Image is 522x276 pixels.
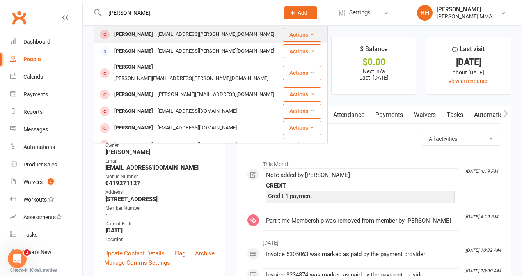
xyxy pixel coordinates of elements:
div: Automations [23,144,55,150]
div: Location [105,236,215,243]
a: Assessments [10,209,82,226]
div: Address [105,189,215,196]
i: [DATE] 4:19 PM [465,214,498,219]
button: Actions [283,104,321,118]
div: [PERSON_NAME] [437,6,492,13]
button: Actions [283,87,321,101]
a: Automations [469,106,515,124]
a: Tasks [10,226,82,244]
div: Messages [23,126,48,133]
div: HH [417,5,433,21]
div: [PERSON_NAME][EMAIL_ADDRESS][DOMAIN_NAME] [155,89,277,100]
h3: Activity [247,132,501,144]
div: Email [105,157,215,165]
div: [PERSON_NAME] [112,106,155,117]
a: Clubworx [9,8,29,27]
div: What's New [23,249,51,255]
div: Payments [23,91,48,97]
div: about [DATE] [433,68,504,77]
div: [PERSON_NAME] [112,62,155,73]
strong: [STREET_ADDRESS] [105,196,215,203]
div: [DATE] [433,58,504,66]
div: Workouts [23,196,47,203]
span: Settings [349,4,371,21]
span: 2 [24,249,30,256]
a: Payments [370,106,408,124]
span: Add [298,10,307,16]
button: Add [284,6,317,19]
div: [PERSON_NAME] [112,139,155,150]
a: Reports [10,103,82,121]
button: Actions [283,138,321,152]
div: Part-time Membership was removed from member by [PERSON_NAME] [266,218,455,224]
div: [PERSON_NAME][EMAIL_ADDRESS][PERSON_NAME][DOMAIN_NAME] [112,73,271,84]
div: [PERSON_NAME] MMA [437,13,492,20]
div: [EMAIL_ADDRESS][PERSON_NAME][DOMAIN_NAME] [155,46,277,57]
div: Date of Birth [105,220,215,228]
div: [EMAIL_ADDRESS][DOMAIN_NAME] [155,122,239,134]
div: Mobile Number [105,173,215,180]
a: Waivers [408,106,441,124]
div: [EMAIL_ADDRESS][PERSON_NAME][DOMAIN_NAME] [155,29,277,40]
a: Dashboard [10,33,82,51]
li: [DATE] [247,235,501,247]
a: Archive [195,249,215,258]
input: Search... [103,7,274,18]
div: [PERSON_NAME] [112,89,155,100]
a: Attendance [328,106,370,124]
a: Automations [10,138,82,156]
div: Tasks [23,232,37,238]
div: [PERSON_NAME] [112,29,155,40]
a: People [10,51,82,68]
div: [PERSON_NAME] [112,46,155,57]
a: What's New [10,244,82,261]
div: $0.00 [339,58,409,66]
div: Assessments [23,214,62,220]
li: This Month [247,156,501,168]
strong: [PERSON_NAME] [105,149,215,156]
button: Actions [283,66,321,80]
i: [DATE] 10:30 AM [465,268,501,274]
div: Note added by [PERSON_NAME] [266,172,455,179]
div: CREDIT [266,182,455,189]
p: Next: n/a Last: [DATE] [339,68,409,81]
div: [EMAIL_ADDRESS][DOMAIN_NAME] [155,106,239,117]
strong: 0419271127 [105,180,215,187]
button: Actions [283,121,321,135]
a: Tasks [441,106,469,124]
iframe: Intercom live chat [8,249,27,268]
div: Invoice 5305063 was marked as paid by the payment provider [266,251,455,258]
a: view attendance [449,78,488,84]
a: Messages [10,121,82,138]
div: $ Balance [360,44,388,58]
strong: - [105,211,215,218]
button: Actions [283,44,321,58]
div: Member Number [105,205,215,212]
div: Calendar [23,74,45,80]
div: [EMAIL_ADDRESS][DOMAIN_NAME] [155,139,239,150]
div: Product Sales [23,161,57,168]
div: Dashboard [23,39,50,45]
span: 2 [48,178,54,185]
a: Payments [10,86,82,103]
div: People [23,56,41,62]
div: Reports [23,109,43,115]
strong: [DATE] [105,227,215,234]
div: Owner [105,142,215,149]
div: [PERSON_NAME] [112,122,155,134]
a: Product Sales [10,156,82,173]
div: Credit 1 payment [268,193,453,200]
a: Update Contact Details [104,249,165,258]
a: Waivers 2 [10,173,82,191]
a: Calendar [10,68,82,86]
i: [DATE] 4:19 PM [465,168,498,174]
i: [DATE] 10:32 AM [465,248,501,253]
div: Waivers [23,179,43,185]
div: Last visit [452,44,485,58]
button: Actions [283,28,321,42]
a: Manage Comms Settings [104,258,170,267]
strong: [EMAIL_ADDRESS][DOMAIN_NAME] [105,164,215,171]
a: Flag [174,249,185,258]
a: Workouts [10,191,82,209]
